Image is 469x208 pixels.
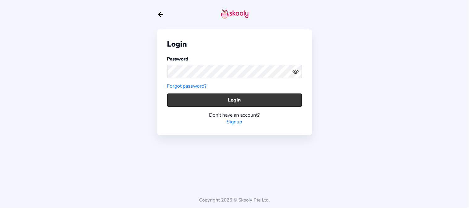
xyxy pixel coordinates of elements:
[167,94,302,107] button: Login
[221,9,249,19] img: skooly-logo.png
[227,119,242,125] a: Signup
[167,56,189,62] label: Password
[167,112,302,119] div: Don't have an account?
[167,39,302,49] div: Login
[292,69,299,75] ion-icon: eye outline
[167,83,207,89] a: Forgot password?
[157,11,164,18] button: arrow back outline
[292,69,302,75] button: eye outlineeye off outline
